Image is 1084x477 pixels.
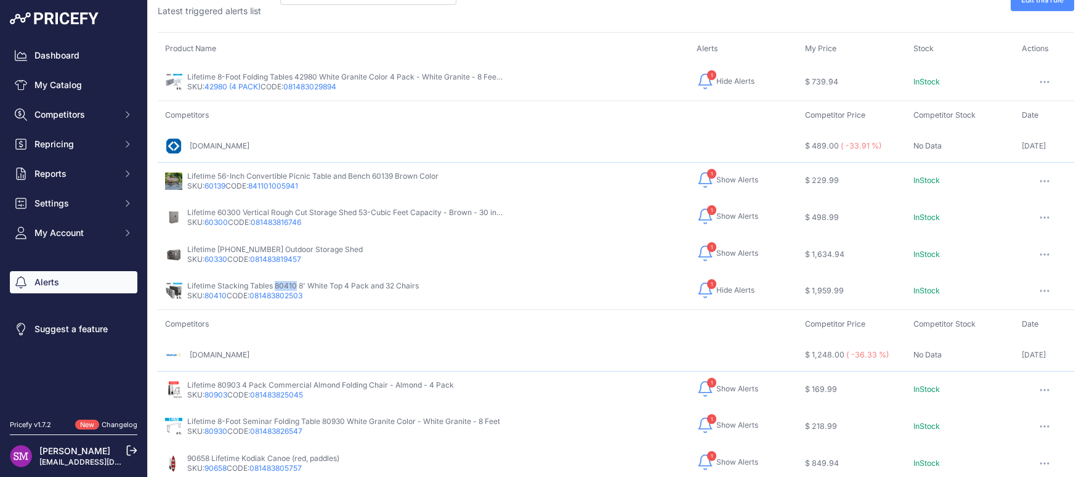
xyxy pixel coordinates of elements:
td: $ 739.94 [798,63,906,101]
span: No Data [913,350,942,359]
span: Reports [34,168,115,180]
p: SKU: CODE: [187,426,500,436]
span: Hide Alerts [716,285,754,295]
span: $ 489.00 [805,141,839,150]
td: Competitor Stock [906,310,1014,339]
a: My Catalog [10,74,137,96]
a: [DOMAIN_NAME] [190,141,249,150]
p: SKU: CODE: [187,181,439,191]
th: Product Name [158,43,689,63]
button: 1 Show Alerts [697,379,758,399]
span: Show Alerts [716,420,758,430]
a: [EMAIL_ADDRESS][DOMAIN_NAME] [39,457,168,467]
button: 1 Hide Alerts [697,280,754,300]
button: 1 Hide Alerts [697,71,754,91]
th: Actions [1014,43,1074,63]
td: $ 169.99 [798,371,906,408]
td: $ 229.99 [798,162,906,199]
button: 1 Show Alerts [697,170,758,190]
p: 90658 Lifetime Kodiak Canoe (red, paddles) [187,454,339,463]
button: 1 Show Alerts [697,243,758,263]
p: Lifetime 56-Inch Convertible Picnic Table and Bench 60139 Brown Color [187,171,439,181]
th: Stock [906,43,1014,63]
a: 081483802503 [249,291,302,300]
img: samsclub.com.png [165,137,182,155]
p: Lifetime Stacking Tables 80410 8' White Top 4 Pack and 32 Chairs [187,281,419,291]
a: Alerts [10,271,137,293]
td: Date [1014,101,1074,130]
nav: Sidebar [10,44,137,405]
a: 60330 [204,255,227,264]
button: 1 Show Alerts [697,206,758,226]
img: walmart.com.png [165,346,182,364]
span: New [75,420,99,430]
span: ( -36.33 %) [846,350,889,359]
span: InStock [913,422,940,431]
p: Lifetime 8-Foot Seminar Folding Table 80930 White Granite Color - White Granite - 8 Feet [187,417,500,426]
span: No Data [913,141,942,150]
span: InStock [913,250,940,259]
td: $ 498.99 [798,199,906,236]
button: Repricing [10,133,137,155]
td: $ 1,634.94 [798,236,906,273]
a: 80903 [204,390,227,399]
span: Hide Alerts [716,76,754,86]
p: Lifetime 60300 Vertical Rough Cut Storage Shed 53-Cubic Feet Capacity - Brown - 30 inches x 76 in... [187,208,503,218]
div: Pricefy v1.7.2 [10,420,51,430]
a: 42980 (4 PACK) [204,82,261,91]
a: 081483805757 [249,463,302,473]
span: InStock [913,213,940,222]
td: Date [1014,310,1074,339]
a: Dashboard [10,44,137,67]
p: SKU: CODE: [187,255,363,264]
span: Settings [34,197,115,210]
p: SKU: CODE: [187,463,339,473]
a: 80930 [204,426,227,436]
span: 1 [707,169,716,179]
td: Competitor Price [798,101,906,130]
th: Alerts [689,43,798,63]
p: Latest triggered alerts list [158,5,610,17]
span: Repricing [34,138,115,150]
a: 80410 [204,291,227,300]
a: 081483825045 [250,390,303,399]
span: 1 [707,70,716,80]
span: 1 [707,279,716,289]
span: InStock [913,286,940,295]
a: [PERSON_NAME] [39,446,110,456]
th: My Price [798,43,906,63]
p: Lifetime 8-Foot Folding Tables 42980 White Granite Color 4 Pack - White Granite - 8 Feet Long X 3... [187,72,503,82]
p: SKU: CODE: [187,218,503,227]
a: Suggest a feature [10,318,137,340]
a: 081483819457 [250,255,301,264]
span: [DATE] [1022,350,1046,359]
td: $ 1,959.99 [798,273,906,310]
a: 90658 [204,463,227,473]
a: 081483029894 [283,82,336,91]
span: Show Alerts [716,384,758,394]
a: [DOMAIN_NAME] [190,350,249,359]
button: My Account [10,222,137,244]
span: $ 1,248.00 [805,350,844,359]
a: 60139 [204,181,225,190]
a: 081483826547 [250,426,302,436]
p: SKU: CODE: [187,82,503,92]
span: 1 [707,378,716,388]
span: 1 [707,414,716,424]
td: Competitor Price [798,310,906,339]
a: 841101005941 [248,181,298,190]
span: Show Alerts [716,175,758,185]
span: Show Alerts [716,211,758,221]
td: $ 218.99 [798,408,906,445]
button: 1 Show Alerts [697,415,758,435]
span: Show Alerts [716,248,758,258]
span: My Account [34,227,115,239]
button: Settings [10,192,137,214]
span: InStock [913,176,940,185]
p: Lifetime [PHONE_NUMBER] Outdoor Storage Shed [187,245,363,255]
p: Lifetime 80903 4 Pack Commercial Almond Folding Chair - Almond - 4 Pack [187,380,454,390]
span: 1 [707,205,716,215]
span: InStock [913,385,940,394]
span: 1 [707,242,716,252]
a: 60300 [204,218,228,227]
